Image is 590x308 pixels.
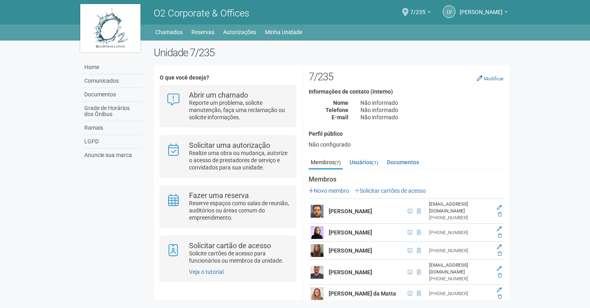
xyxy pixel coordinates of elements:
img: user.png [311,226,323,239]
strong: Nome [333,100,348,106]
a: Solicitar uma autorização Realize uma obra ou mudança, autorize o acesso de prestadores de serviç... [166,142,289,171]
a: Excluir membro [498,294,502,300]
strong: Solicitar cartão de acesso [189,241,271,250]
h2: Unidade 7/235 [154,47,510,59]
a: Editar membro [497,266,502,271]
div: [PHONE_NUMBER] [429,247,490,254]
a: Usuários(1) [348,156,380,168]
a: Editar membro [497,226,502,232]
div: [EMAIL_ADDRESS][DOMAIN_NAME] [429,262,490,275]
strong: Solicitar uma autorização [189,141,270,149]
small: (1) [372,160,378,165]
strong: [PERSON_NAME] [329,229,372,236]
a: Home [82,61,142,74]
strong: [PERSON_NAME] da Matta [329,290,396,297]
a: Anuncie sua marca [82,149,142,162]
a: Excluir membro [498,212,502,217]
a: Abrir um chamado Reporte um problema, solicite manutenção, faça uma reclamação ou solicite inform... [166,92,289,121]
a: Ramais [82,121,142,135]
div: Não informado [354,114,510,121]
strong: [PERSON_NAME] [329,247,372,254]
div: Não informado [354,106,510,114]
a: Excluir membro [498,233,502,239]
h2: 7/235 [309,71,504,83]
img: user.png [311,287,323,300]
img: user.png [311,266,323,279]
a: Minha Unidade [265,27,302,38]
div: [PHONE_NUMBER] [429,275,490,282]
h4: O que você deseja? [160,75,296,81]
strong: Fazer uma reserva [189,191,249,200]
span: 7/235 [410,1,425,15]
a: [PERSON_NAME] [460,10,508,16]
a: LV [443,5,456,18]
a: Veja o tutorial [189,269,224,275]
p: Realize uma obra ou mudança, autorize o acesso de prestadores de serviço e convidados para sua un... [189,149,290,171]
a: Documentos [385,156,421,168]
strong: Membros [309,176,504,183]
div: [EMAIL_ADDRESS][DOMAIN_NAME] [429,201,490,214]
strong: E-mail [332,114,348,120]
a: Solicitar cartões de acesso [354,188,426,194]
a: Comunicados [82,74,142,88]
img: user.png [311,205,323,218]
img: logo.jpg [80,4,140,52]
strong: Telefone [326,107,348,113]
a: Documentos [82,88,142,102]
span: Luciano Vasconcelos Galvão Filho [460,1,503,15]
span: O2 Corporate & Offices [154,8,249,19]
div: [PHONE_NUMBER] [429,229,490,236]
a: Reservas [191,27,214,38]
div: [PHONE_NUMBER] [429,290,490,297]
p: Reporte um problema, solicite manutenção, faça uma reclamação ou solicite informações. [189,99,290,121]
strong: [PERSON_NAME] [329,269,372,275]
div: Não informado [354,99,510,106]
strong: [PERSON_NAME] [329,208,372,214]
a: Grade de Horários dos Ônibus [82,102,142,121]
a: Editar membro [497,244,502,250]
p: Reserve espaços como salas de reunião, auditórios ou áreas comum do empreendimento. [189,200,290,221]
a: Membros(7) [309,156,343,169]
a: Excluir membro [498,251,502,257]
div: [PHONE_NUMBER] [429,214,490,221]
strong: Abrir um chamado [189,91,248,99]
a: Chamados [155,27,183,38]
small: (7) [335,160,341,165]
a: LGPD [82,135,142,149]
small: Modificar [484,76,504,82]
a: Editar membro [497,205,502,210]
a: Modificar [477,75,504,82]
a: Solicitar cartão de acesso Solicite cartões de acesso para funcionários ou membros da unidade. [166,242,289,264]
h4: Informações de contato (interno) [309,89,504,95]
a: Fazer uma reserva Reserve espaços como salas de reunião, auditórios ou áreas comum do empreendime... [166,192,289,221]
p: Solicite cartões de acesso para funcionários ou membros da unidade. [189,250,290,264]
a: Novo membro [309,188,349,194]
img: user.png [311,244,323,257]
a: Excluir membro [498,273,502,278]
h4: Perfil público [309,131,504,137]
a: Autorizações [223,27,256,38]
div: Não configurado [309,141,504,148]
a: 7/235 [410,10,431,16]
a: Editar membro [497,287,502,293]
